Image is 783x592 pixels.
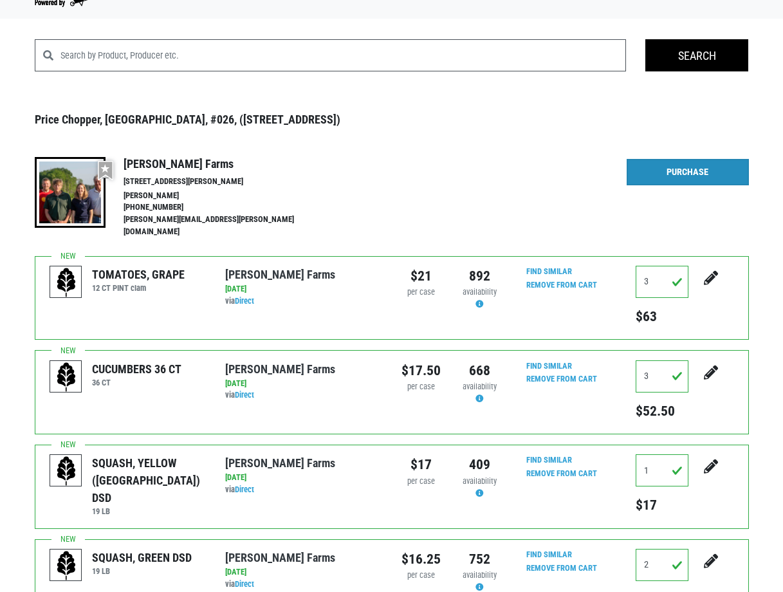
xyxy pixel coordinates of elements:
a: Find Similar [526,266,572,276]
img: placeholder-variety-43d6402dacf2d531de610a020419775a.svg [50,361,82,393]
span: availability [463,287,497,297]
a: Find Similar [526,361,572,371]
a: Direct [235,485,254,494]
div: [DATE] [225,378,382,390]
h4: [PERSON_NAME] Farms [124,157,322,171]
a: Direct [235,579,254,589]
h5: $17 [636,497,688,513]
h5: $52.50 [636,403,688,420]
div: via [225,484,382,496]
div: via [225,389,382,402]
div: via [225,295,382,308]
li: [PERSON_NAME] [124,190,322,202]
a: [PERSON_NAME] Farms [225,456,335,470]
li: [PHONE_NUMBER] [124,201,322,214]
div: [DATE] [225,283,382,295]
a: Direct [235,390,254,400]
input: Qty [636,266,688,298]
a: [PERSON_NAME] Farms [225,268,335,281]
div: [DATE] [225,472,382,484]
input: Qty [636,360,688,393]
div: $21 [401,266,441,286]
li: [PERSON_NAME][EMAIL_ADDRESS][PERSON_NAME][DOMAIN_NAME] [124,214,322,238]
span: availability [463,476,497,486]
img: placeholder-variety-43d6402dacf2d531de610a020419775a.svg [50,550,82,582]
div: 409 [460,454,499,475]
a: [PERSON_NAME] Farms [225,362,335,376]
div: per case [401,381,441,393]
h6: 36 CT [92,378,181,387]
img: thumbnail-8a08f3346781c529aa742b86dead986c.jpg [35,157,106,228]
img: placeholder-variety-43d6402dacf2d531de610a020419775a.svg [50,455,82,487]
span: availability [463,570,497,580]
div: per case [401,569,441,582]
h6: 19 LB [92,506,206,516]
img: placeholder-variety-43d6402dacf2d531de610a020419775a.svg [50,266,82,299]
input: Remove From Cart [519,561,605,576]
li: [STREET_ADDRESS][PERSON_NAME] [124,176,322,188]
div: TOMATOES, GRAPE [92,266,185,283]
input: Remove From Cart [519,278,605,293]
div: CUCUMBERS 36 CT [92,360,181,378]
div: per case [401,476,441,488]
h3: Price Chopper, [GEOGRAPHIC_DATA], #026, ([STREET_ADDRESS]) [35,113,749,127]
input: Search [645,39,748,71]
input: Search by Product, Producer etc. [60,39,627,71]
input: Remove From Cart [519,467,605,481]
span: availability [463,382,497,391]
input: Remove From Cart [519,372,605,387]
h6: 12 CT PINT clam [92,283,185,293]
div: $17 [401,454,441,475]
div: via [225,578,382,591]
div: SQUASH, GREEN DSD [92,549,192,566]
div: [DATE] [225,566,382,578]
input: Qty [636,454,688,486]
div: 752 [460,549,499,569]
a: [PERSON_NAME] Farms [225,551,335,564]
div: SQUASH, YELLOW ([GEOGRAPHIC_DATA]) DSD [92,454,206,506]
div: 892 [460,266,499,286]
div: $16.25 [401,549,441,569]
a: Direct [235,296,254,306]
div: 668 [460,360,499,381]
a: Find Similar [526,455,572,465]
div: $17.50 [401,360,441,381]
a: Purchase [627,159,749,186]
input: Qty [636,549,688,581]
a: Find Similar [526,550,572,559]
div: per case [401,286,441,299]
h6: 19 LB [92,566,192,576]
h5: $63 [636,308,688,325]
